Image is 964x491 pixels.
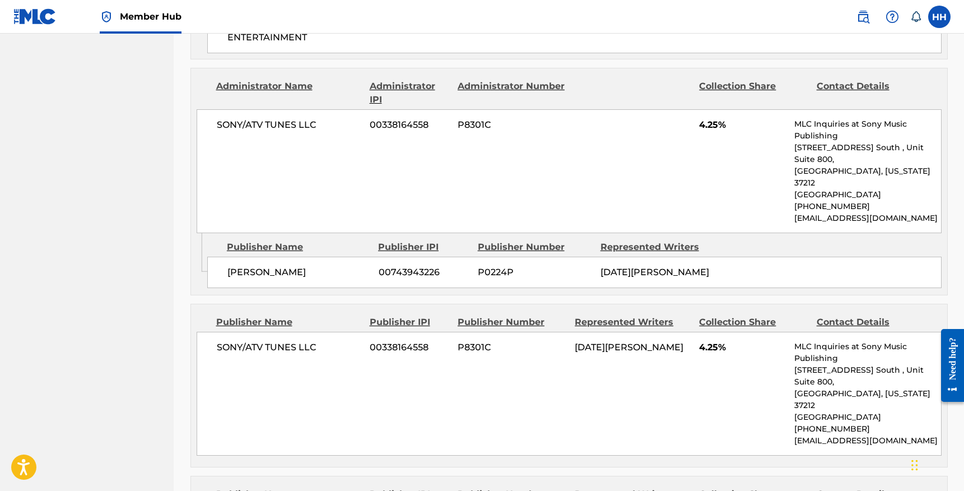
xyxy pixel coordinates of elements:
[575,342,683,353] span: [DATE][PERSON_NAME]
[794,212,940,224] p: [EMAIL_ADDRESS][DOMAIN_NAME]
[794,142,940,165] p: [STREET_ADDRESS] South , Unit Suite 800,
[370,80,449,106] div: Administrator IPI
[227,266,370,279] span: [PERSON_NAME]
[370,341,449,354] span: 00338164558
[911,448,918,482] div: Drag
[928,6,951,28] div: User Menu
[478,240,592,254] div: Publisher Number
[478,266,592,279] span: P0224P
[699,341,786,354] span: 4.25%
[370,316,449,329] div: Publisher IPI
[699,118,786,132] span: 4.25%
[458,80,566,106] div: Administrator Number
[794,341,940,364] p: MLC Inquiries at Sony Music Publishing
[217,341,362,354] span: SONY/ATV TUNES LLC
[13,8,57,25] img: MLC Logo
[699,316,808,329] div: Collection Share
[794,388,940,411] p: [GEOGRAPHIC_DATA], [US_STATE] 37212
[600,240,715,254] div: Represented Writers
[881,6,904,28] div: Help
[227,240,370,254] div: Publisher Name
[852,6,874,28] a: Public Search
[699,80,808,106] div: Collection Share
[856,10,870,24] img: search
[794,423,940,435] p: [PHONE_NUMBER]
[817,80,925,106] div: Contact Details
[794,435,940,447] p: [EMAIL_ADDRESS][DOMAIN_NAME]
[794,364,940,388] p: [STREET_ADDRESS] South , Unit Suite 800,
[817,316,925,329] div: Contact Details
[216,80,361,106] div: Administrator Name
[910,11,921,22] div: Notifications
[575,316,691,329] div: Represented Writers
[378,240,469,254] div: Publisher IPI
[458,341,566,354] span: P8301C
[216,316,361,329] div: Publisher Name
[120,10,181,23] span: Member Hub
[370,118,449,132] span: 00338164558
[794,189,940,201] p: [GEOGRAPHIC_DATA]
[600,267,709,277] span: [DATE][PERSON_NAME]
[794,201,940,212] p: [PHONE_NUMBER]
[458,118,566,132] span: P8301C
[379,266,469,279] span: 00743943226
[886,10,899,24] img: help
[933,320,964,410] iframe: Resource Center
[100,10,113,24] img: Top Rightsholder
[458,316,566,329] div: Publisher Number
[794,165,940,189] p: [GEOGRAPHIC_DATA], [US_STATE] 37212
[217,118,362,132] span: SONY/ATV TUNES LLC
[794,118,940,142] p: MLC Inquiries at Sony Music Publishing
[794,411,940,423] p: [GEOGRAPHIC_DATA]
[908,437,964,491] iframe: Chat Widget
